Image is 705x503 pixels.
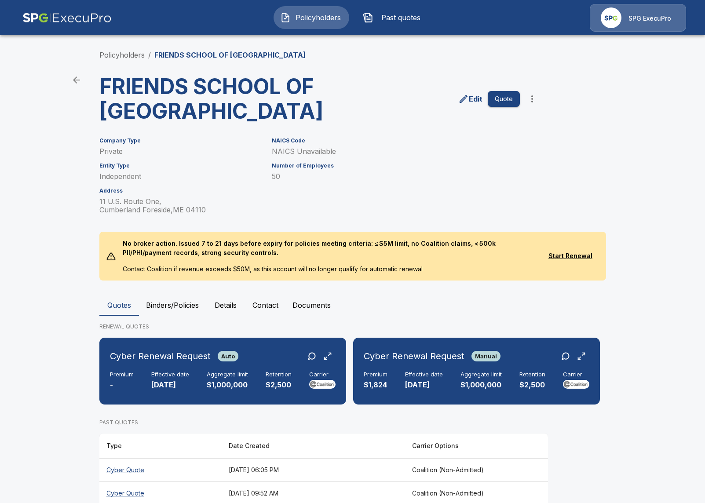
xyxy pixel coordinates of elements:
p: Private [99,147,261,156]
th: Carrier Options [405,434,548,459]
p: PAST QUOTES [99,419,548,426]
h3: FRIENDS SCHOOL OF [GEOGRAPHIC_DATA] [99,74,317,124]
p: Independent [99,172,261,181]
button: Policyholders IconPolicyholders [274,6,349,29]
nav: breadcrumb [99,50,306,60]
a: edit [457,92,484,106]
p: RENEWAL QUOTES [99,323,606,331]
p: 50 [272,172,520,181]
a: Agency IconSPG ExecuPro [590,4,686,32]
p: $2,500 [519,380,545,390]
p: FRIENDS SCHOOL OF [GEOGRAPHIC_DATA] [154,50,306,60]
th: Type [99,434,222,459]
button: Binders/Policies [139,295,206,316]
p: $1,824 [364,380,387,390]
p: 11 U.S. Route One, Cumberland Foreside , ME 04110 [99,197,261,214]
p: No broker action. Issued 7 to 21 days before expiry for policies meeting criteria: ≤ $5M limit, n... [116,232,542,264]
h6: Effective date [405,371,443,378]
span: Auto [218,353,238,360]
img: AA Logo [22,4,112,32]
img: Policyholders Icon [280,12,291,23]
button: more [523,90,541,108]
img: Carrier [309,380,336,389]
h6: Entity Type [99,163,261,169]
th: [DATE] 06:05 PM [222,458,405,481]
button: Past quotes IconPast quotes [356,6,432,29]
img: Agency Icon [601,7,621,28]
img: Past quotes Icon [363,12,373,23]
h6: Retention [266,371,292,378]
h6: NAICS Code [272,138,520,144]
img: Carrier [563,380,589,389]
h6: Address [99,188,261,194]
th: Date Created [222,434,405,459]
h6: Carrier [309,371,336,378]
h6: Premium [364,371,387,378]
span: Policyholders [294,12,343,23]
p: SPG ExecuPro [628,14,671,23]
a: Policyholders [99,51,145,59]
h6: Retention [519,371,545,378]
p: [DATE] [151,380,189,390]
h6: Cyber Renewal Request [364,349,464,363]
p: $1,000,000 [460,380,502,390]
p: Edit [469,94,482,104]
button: Documents [285,295,338,316]
p: - [110,380,134,390]
h6: Carrier [563,371,589,378]
button: Start Renewal [542,248,599,264]
button: Details [206,295,245,316]
th: Coalition (Non-Admitted) [405,458,548,481]
button: Quote [488,91,520,107]
button: Quotes [99,295,139,316]
span: Manual [471,353,500,360]
button: Contact [245,295,285,316]
p: NAICS Unavailable [272,147,520,156]
li: / [148,50,151,60]
div: policyholder tabs [99,295,606,316]
span: Past quotes [377,12,425,23]
p: Contact Coalition if revenue exceeds $50M, as this account will no longer qualify for automatic r... [116,264,542,281]
p: [DATE] [405,380,443,390]
p: $2,500 [266,380,292,390]
h6: Aggregate limit [207,371,248,378]
h6: Cyber Renewal Request [110,349,211,363]
h6: Aggregate limit [460,371,502,378]
h6: Premium [110,371,134,378]
a: back [68,71,85,89]
h6: Company Type [99,138,261,144]
th: Cyber Quote [99,458,222,481]
p: $1,000,000 [207,380,248,390]
h6: Number of Employees [272,163,520,169]
h6: Effective date [151,371,189,378]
